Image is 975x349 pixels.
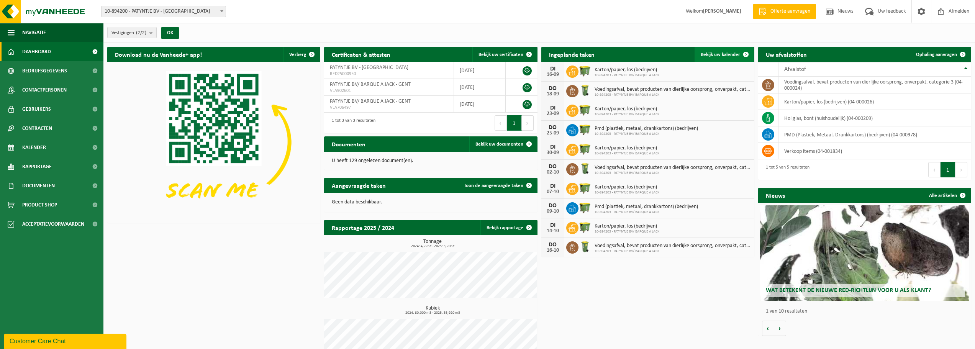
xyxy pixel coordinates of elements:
div: 14-10 [545,228,560,234]
h3: Kubiek [328,306,537,315]
img: WB-1100-HPE-GN-50 [578,64,592,77]
h2: Aangevraagde taken [324,178,393,193]
div: 18-09 [545,92,560,97]
td: verkoop items (04-001834) [778,143,971,159]
h2: Download nu de Vanheede+ app! [107,47,210,62]
h3: Tonnage [328,239,537,248]
h2: Nieuws [758,188,793,203]
div: 1 tot 3 van 3 resultaten [328,115,375,131]
span: Dashboard [22,42,51,61]
a: Bekijk uw documenten [469,136,537,152]
h2: Ingeplande taken [541,47,602,62]
span: Karton/papier, los (bedrijven) [595,223,659,229]
span: Voedingsafval, bevat producten van dierlijke oorsprong, onverpakt, categorie 3 [595,87,751,93]
p: Geen data beschikbaar. [332,200,529,205]
button: Next [955,162,967,177]
span: Verberg [289,52,306,57]
button: Vestigingen(2/2) [107,27,157,38]
img: WB-1100-HPE-GN-50 [578,103,592,116]
a: Ophaling aanvragen [910,47,970,62]
span: VLA706497 [330,105,448,111]
span: VLA902601 [330,88,448,94]
img: Download de VHEPlus App [107,62,320,222]
span: PATYNTJE BV/ BARQUE A JACK - GENT [330,82,411,87]
td: voedingsafval, bevat producten van dierlijke oorsprong, onverpakt, categorie 3 (04-000024) [778,77,971,93]
span: Gebruikers [22,100,51,119]
count: (2/2) [136,30,146,35]
a: Bekijk rapportage [480,220,537,235]
span: 10-894203 - PATYNTJE BV/ BARQUE A JACK [595,171,751,175]
div: DI [545,105,560,111]
div: DI [545,144,560,150]
button: 1 [507,115,522,131]
img: WB-0140-HPE-GN-50 [578,240,592,253]
div: DO [545,203,560,209]
div: 07-10 [545,189,560,195]
span: Contactpersonen [22,80,67,100]
span: 2024: 80,000 m3 - 2025: 55,920 m3 [328,311,537,315]
div: DI [545,66,560,72]
td: [DATE] [454,62,506,79]
span: 10-894203 - PATYNTJE BV/ BARQUE A JACK [595,210,698,215]
span: Acceptatievoorwaarden [22,215,84,234]
span: Wat betekent de nieuwe RED-richtlijn voor u als klant? [766,287,931,293]
button: Volgende [774,321,786,336]
div: DI [545,183,560,189]
p: U heeft 129 ongelezen document(en). [332,158,529,164]
span: Pmd (plastiek, metaal, drankkartons) (bedrijven) [595,126,698,132]
a: Bekijk uw kalender [695,47,754,62]
span: 10-894203 - PATYNTJE BV/ BARQUE A JACK [595,229,659,234]
button: Previous [495,115,507,131]
h2: Certificaten & attesten [324,47,398,62]
span: Product Shop [22,195,57,215]
div: DI [545,222,560,228]
span: 2024: 4,226 t - 2025: 3,206 t [328,244,537,248]
strong: [PERSON_NAME] [703,8,741,14]
span: Toon de aangevraagde taken [464,183,523,188]
span: Vestigingen [111,27,146,39]
span: Karton/papier, los (bedrijven) [595,145,659,151]
div: DO [545,164,560,170]
div: DO [545,125,560,131]
div: 23-09 [545,111,560,116]
span: Kalender [22,138,46,157]
button: 1 [941,162,955,177]
img: WB-0140-HPE-GN-50 [578,162,592,175]
td: [DATE] [454,96,506,113]
a: Alle artikelen [923,188,970,203]
img: WB-1100-HPE-GN-50 [578,123,592,136]
h2: Uw afvalstoffen [758,47,814,62]
span: 10-894200 - PATYNTJE BV - GENT [101,6,226,17]
span: Bekijk uw kalender [701,52,740,57]
span: 10-894203 - PATYNTJE BV/ BARQUE A JACK [595,73,659,78]
div: 30-09 [545,150,560,156]
button: Next [522,115,534,131]
td: [DATE] [454,79,506,96]
td: PMD (Plastiek, Metaal, Drankkartons) (bedrijven) (04-000978) [778,126,971,143]
td: karton/papier, los (bedrijven) (04-000026) [778,93,971,110]
button: Verberg [283,47,320,62]
span: 10-894203 - PATYNTJE BV/ BARQUE A JACK [595,93,751,97]
span: Ophaling aanvragen [916,52,957,57]
span: Voedingsafval, bevat producten van dierlijke oorsprong, onverpakt, categorie 3 [595,165,751,171]
img: WB-1100-HPE-GN-50 [578,201,592,214]
span: Contracten [22,119,52,138]
span: Documenten [22,176,55,195]
span: 10-894203 - PATYNTJE BV/ BARQUE A JACK [595,190,659,195]
button: Vorige [762,321,774,336]
span: Pmd (plastiek, metaal, drankkartons) (bedrijven) [595,204,698,210]
span: PATYNTJE BV/ BARQUE A JACK - GENT [330,98,411,104]
div: 16-10 [545,248,560,253]
span: PATYNTJE BV - [GEOGRAPHIC_DATA] [330,65,408,70]
div: 09-10 [545,209,560,214]
img: WB-0140-HPE-GN-50 [578,84,592,97]
span: Bedrijfsgegevens [22,61,67,80]
img: WB-1100-HPE-GN-50 [578,221,592,234]
img: WB-1100-HPE-GN-50 [578,143,592,156]
span: Voedingsafval, bevat producten van dierlijke oorsprong, onverpakt, categorie 3 [595,243,751,249]
h2: Rapportage 2025 / 2024 [324,220,402,235]
button: OK [161,27,179,39]
span: 10-894200 - PATYNTJE BV - GENT [102,6,226,17]
iframe: chat widget [4,332,128,349]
